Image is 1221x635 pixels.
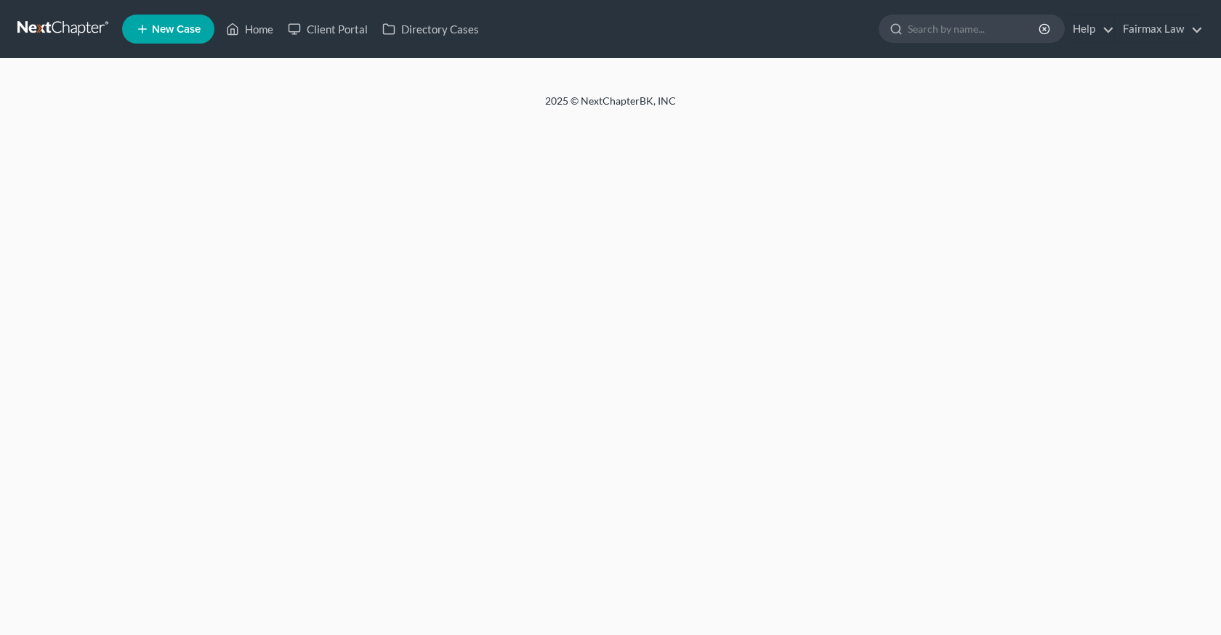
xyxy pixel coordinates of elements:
a: Home [219,16,281,42]
a: Fairmax Law [1116,16,1203,42]
div: 2025 © NextChapterBK, INC [196,94,1025,120]
a: Help [1065,16,1114,42]
input: Search by name... [908,15,1041,42]
a: Directory Cases [375,16,486,42]
a: Client Portal [281,16,375,42]
span: New Case [152,24,201,35]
